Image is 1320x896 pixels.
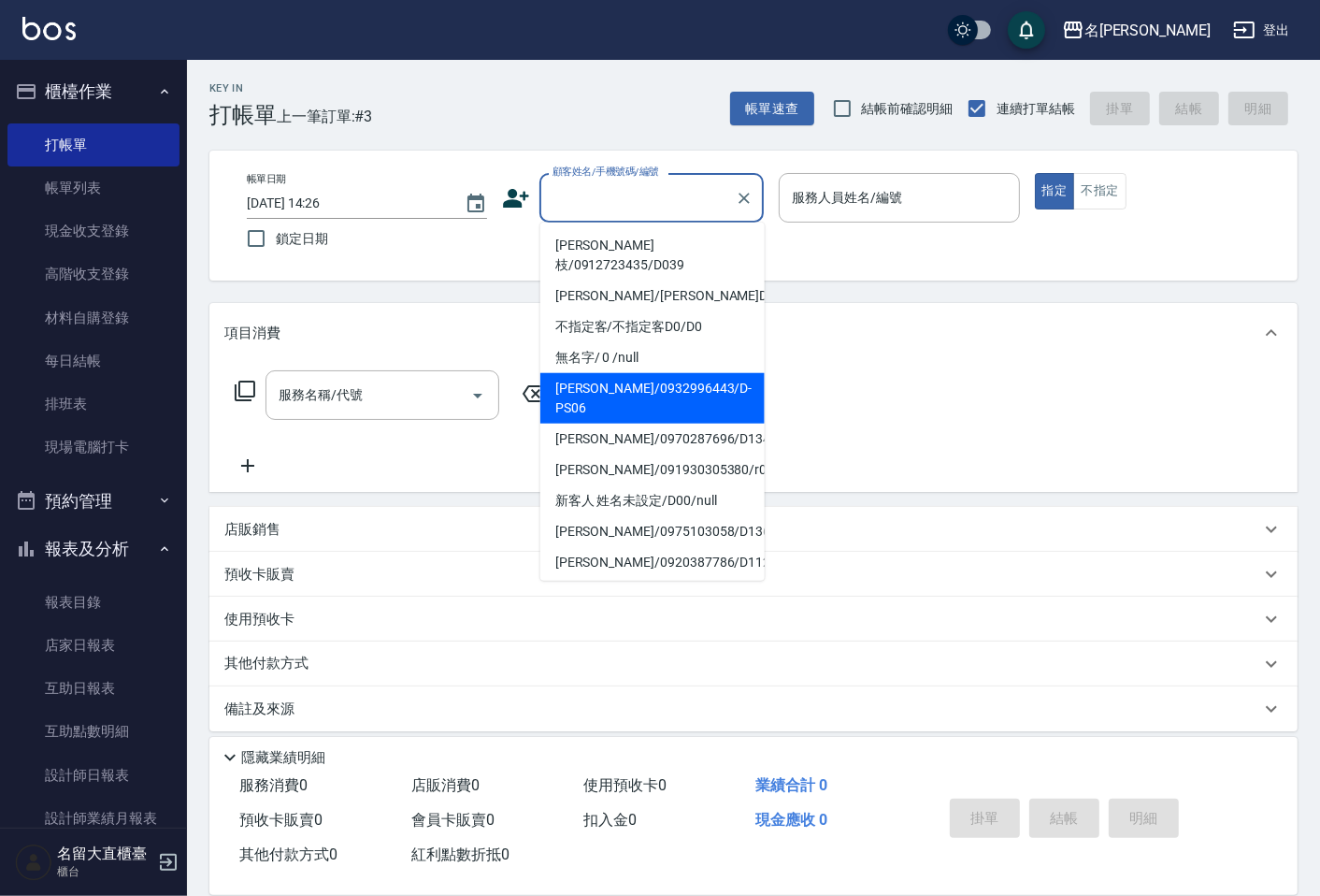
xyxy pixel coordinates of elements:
[209,102,277,128] h3: 打帳單
[540,516,765,547] li: [PERSON_NAME]/0975103058/D136
[7,383,179,426] a: 排班表
[1073,173,1126,210] button: 不指定
[7,166,179,210] a: 帳單列表
[1226,13,1298,48] button: 登出
[7,340,179,383] a: 每日結帳
[276,229,328,249] span: 鎖定日期
[552,165,659,179] label: 顧客姓名/手機號碼/編號
[209,552,1298,597] div: 預收卡販賣
[224,520,280,540] p: 店販銷售
[209,507,1298,552] div: 店販銷售
[731,185,757,211] button: Clear
[1084,19,1211,42] div: 名[PERSON_NAME]
[209,597,1298,642] div: 使用預收卡
[540,230,765,281] li: [PERSON_NAME]枝/0912723435/D039
[7,210,179,253] a: 現金收支登錄
[7,581,179,624] a: 報表目錄
[7,797,179,840] a: 設計師業績月報表
[7,67,179,116] button: 櫃檯作業
[241,748,325,768] p: 隱藏業績明細
[239,845,337,863] span: 其他付款方式 0
[411,845,509,863] span: 紅利點數折抵 0
[540,342,765,373] li: 無名字/ 0 /null
[540,424,765,455] li: [PERSON_NAME]/0970287696/D134
[224,654,318,674] p: 其他付款方式
[411,776,480,794] span: 店販消費 0
[755,811,827,829] span: 現金應收 0
[247,172,286,186] label: 帳單日期
[57,845,152,863] h5: 名留大直櫃臺
[209,642,1298,686] div: 其他付款方式
[22,17,76,40] img: Logo
[997,99,1075,119] span: 連續打單結帳
[224,565,294,585] p: 預收卡販賣
[453,181,498,226] button: Choose date, selected date is 2025-08-12
[463,381,493,411] button: Open
[209,82,277,94] h2: Key In
[540,547,765,578] li: [PERSON_NAME]/0920387786/D112
[583,776,667,794] span: 使用預收卡 0
[209,686,1298,731] div: 備註及來源
[540,311,765,342] li: 不指定客/不指定客D0/D0
[540,485,765,516] li: 新客人 姓名未設定/D00/null
[862,99,954,119] span: 結帳前確認明細
[239,776,308,794] span: 服務消費 0
[224,610,294,629] p: 使用預收卡
[7,253,179,296] a: 高階收支登錄
[411,811,495,829] span: 會員卡販賣 0
[7,754,179,797] a: 設計師日報表
[247,188,446,219] input: YYYY/MM/DD hh:mm
[755,776,827,794] span: 業績合計 0
[7,525,179,573] button: 報表及分析
[7,426,179,469] a: 現場電腦打卡
[583,811,637,829] span: 扣入金 0
[209,303,1298,363] div: 項目消費
[7,296,179,340] a: 材料自購登錄
[540,578,765,609] li: [PERSON_NAME]/0937022341/D195
[7,710,179,753] a: 互助點數明細
[540,281,765,311] li: [PERSON_NAME]/[PERSON_NAME]D230/D230
[224,324,280,343] p: 項目消費
[277,105,373,128] span: 上一筆訂單:#3
[239,811,323,829] span: 預收卡販賣 0
[540,455,765,485] li: [PERSON_NAME]/091930305380/r029
[1055,11,1218,50] button: 名[PERSON_NAME]
[730,92,814,126] button: 帳單速查
[7,667,179,710] a: 互助日報表
[224,700,294,719] p: 備註及來源
[7,123,179,166] a: 打帳單
[7,477,179,526] button: 預約管理
[1008,11,1045,49] button: save
[57,863,152,880] p: 櫃台
[15,844,52,881] img: Person
[1035,173,1075,210] button: 指定
[540,373,765,424] li: [PERSON_NAME]/0932996443/D-PS06
[7,624,179,667] a: 店家日報表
